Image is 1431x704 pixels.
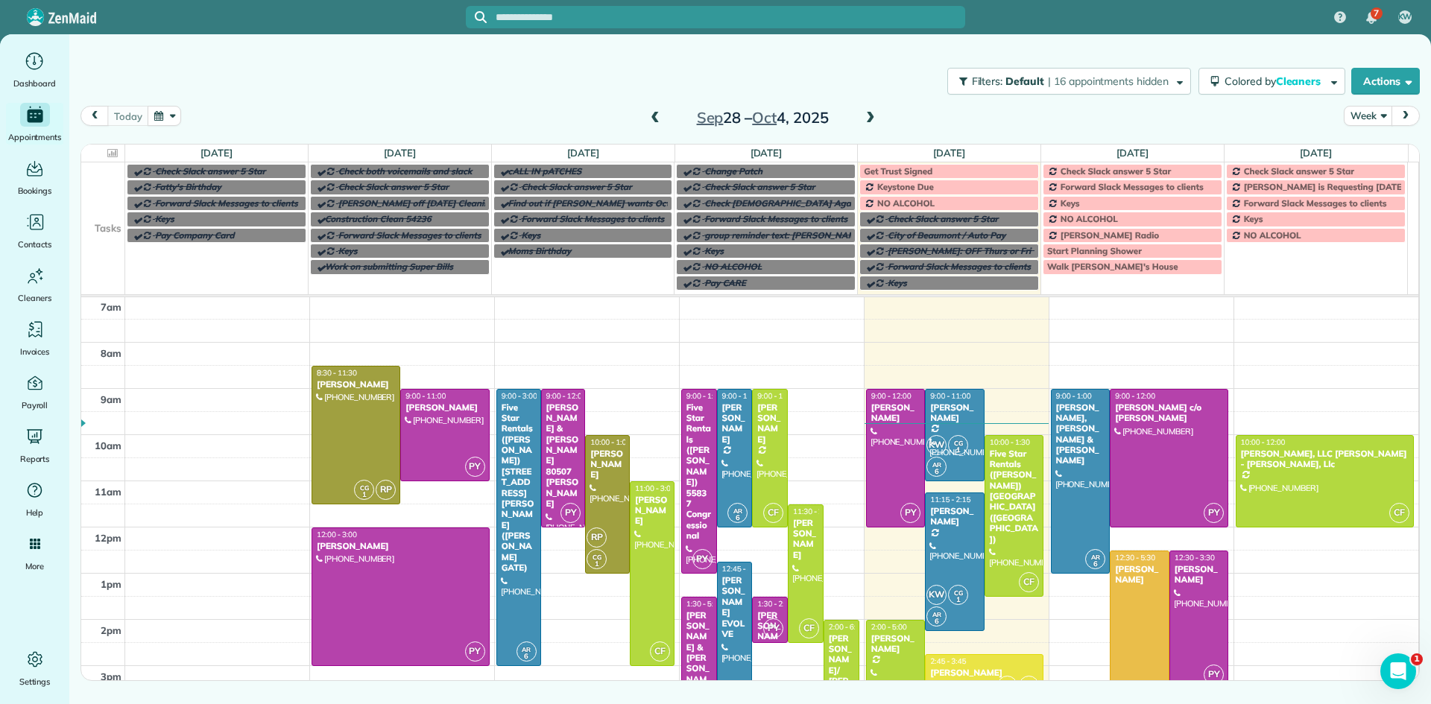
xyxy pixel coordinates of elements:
a: [DATE] [567,147,599,159]
span: 2:45 - 3:45 [930,656,966,666]
div: Five Star Rentals ([PERSON_NAME]) 55837 Congressional [686,402,713,542]
span: Settings [19,674,51,689]
div: [PERSON_NAME] [721,402,748,445]
span: 8:30 - 11:30 [317,368,357,378]
span: | 16 appointments hidden [1048,74,1169,88]
small: 1 [355,488,373,502]
iframe: Intercom live chat [1380,653,1416,689]
div: [PERSON_NAME] EVOLVE [721,575,748,639]
div: Five Star Rentals ([PERSON_NAME]) [GEOGRAPHIC_DATA] ([GEOGRAPHIC_DATA]) [989,448,1040,545]
span: Forward Slack Messages to clients [888,261,1031,272]
span: CG [954,439,963,447]
span: 10:00 - 1:00 [590,437,631,447]
span: 9:00 - 11:00 [405,391,446,401]
span: 8am [101,347,121,359]
span: Forward Slack Messages to clients [1244,197,1387,209]
a: Help [6,478,63,520]
div: [PERSON_NAME] c/o [PERSON_NAME] [1114,402,1224,424]
small: 1 [949,593,967,607]
span: Cleaners [18,291,51,305]
div: [PERSON_NAME] [929,506,980,527]
span: Payroll [22,398,48,413]
span: Forward Slack Messages to clients [704,213,847,224]
span: Keys [1244,213,1263,224]
a: Bookings [6,156,63,198]
span: Bookings [18,183,52,198]
span: 2:00 - 6:00 [829,622,865,632]
span: Check Slack answer 5 Star [522,181,632,192]
a: [DATE] [1116,147,1149,159]
span: AR [1091,553,1100,561]
div: [PERSON_NAME] & [PERSON_NAME] 80507 [PERSON_NAME] [546,402,581,510]
span: Forward Slack Messages to clients [522,213,665,224]
span: Walk [PERSON_NAME]'s House [1047,261,1178,272]
span: 9:00 - 3:00 [502,391,537,401]
div: [PERSON_NAME] [1114,564,1165,586]
span: cALL IN pATCHES [508,165,582,177]
a: Contacts [6,210,63,252]
button: Colored byCleaners [1198,68,1345,95]
span: Contacts [18,237,51,252]
span: Invoices [20,344,50,359]
span: Check Slack answer 5 Star [338,181,449,192]
button: Filters: Default | 16 appointments hidden [947,68,1191,95]
div: [PERSON_NAME], [PERSON_NAME] & [PERSON_NAME] [1055,402,1106,466]
span: 2pm [101,624,121,636]
small: 6 [517,650,536,664]
span: Appointments [8,130,62,145]
div: [PERSON_NAME] [792,518,819,561]
small: 1 [949,443,967,457]
span: RP [376,480,396,500]
span: PY [465,457,485,477]
span: 9:00 - 11:00 [930,391,970,401]
span: PY [560,503,581,523]
span: Cleaners [1276,74,1324,88]
span: PY [900,503,920,523]
button: today [107,106,148,126]
span: AR [522,645,531,653]
div: [PERSON_NAME] & [PERSON_NAME] [756,610,783,696]
span: CG [1003,679,1012,688]
span: Forward Slack Messages to clients [338,229,481,241]
span: Pay CARE [704,277,745,288]
small: 6 [927,615,946,629]
span: KW [1398,11,1412,23]
span: NO ALCOHOL [704,261,762,272]
span: KW [1019,676,1039,696]
span: Start Planning Shower [1047,245,1142,256]
span: CF [1389,503,1409,523]
small: 6 [728,511,747,525]
span: Fatty's Birthday [155,181,221,192]
div: [PERSON_NAME] [634,495,670,527]
span: 9:00 - 12:00 [722,391,762,401]
span: CF [763,503,783,523]
span: group reminder text: [PERSON_NAME] [704,229,863,241]
span: Check Slack answer 5 Star [1244,165,1354,177]
div: [PERSON_NAME] [756,402,783,445]
span: CG [360,483,369,492]
span: [PERSON_NAME]: OFF Thurs or Fri WEEKLY [888,245,1068,256]
div: [PERSON_NAME] [316,379,396,390]
span: Keystone Due [877,181,934,192]
div: [PERSON_NAME] [316,541,485,551]
span: Forward Slack Messages to clients [155,197,298,209]
div: [PERSON_NAME] [929,667,1039,678]
span: 1:30 - 5:00 [686,599,722,609]
span: Keys [1061,197,1080,209]
a: Appointments [6,103,63,145]
span: Colored by [1225,74,1326,88]
span: PY [1204,665,1224,685]
span: 10:00 - 1:30 [990,437,1030,447]
button: Actions [1351,68,1420,95]
span: Check both voicemails and slack [338,165,473,177]
a: Invoices [6,317,63,359]
span: Help [26,505,44,520]
span: Change Patch [704,165,762,177]
span: 10am [95,440,121,451]
div: [PERSON_NAME] [929,402,980,424]
span: NO ALCOHOL [1061,213,1118,224]
span: Check [DEMOGRAPHIC_DATA] Against Spreadsheet [704,197,920,209]
h2: 28 – 4, 2025 [669,110,856,126]
a: Reports [6,425,63,466]
span: CF [799,618,819,638]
